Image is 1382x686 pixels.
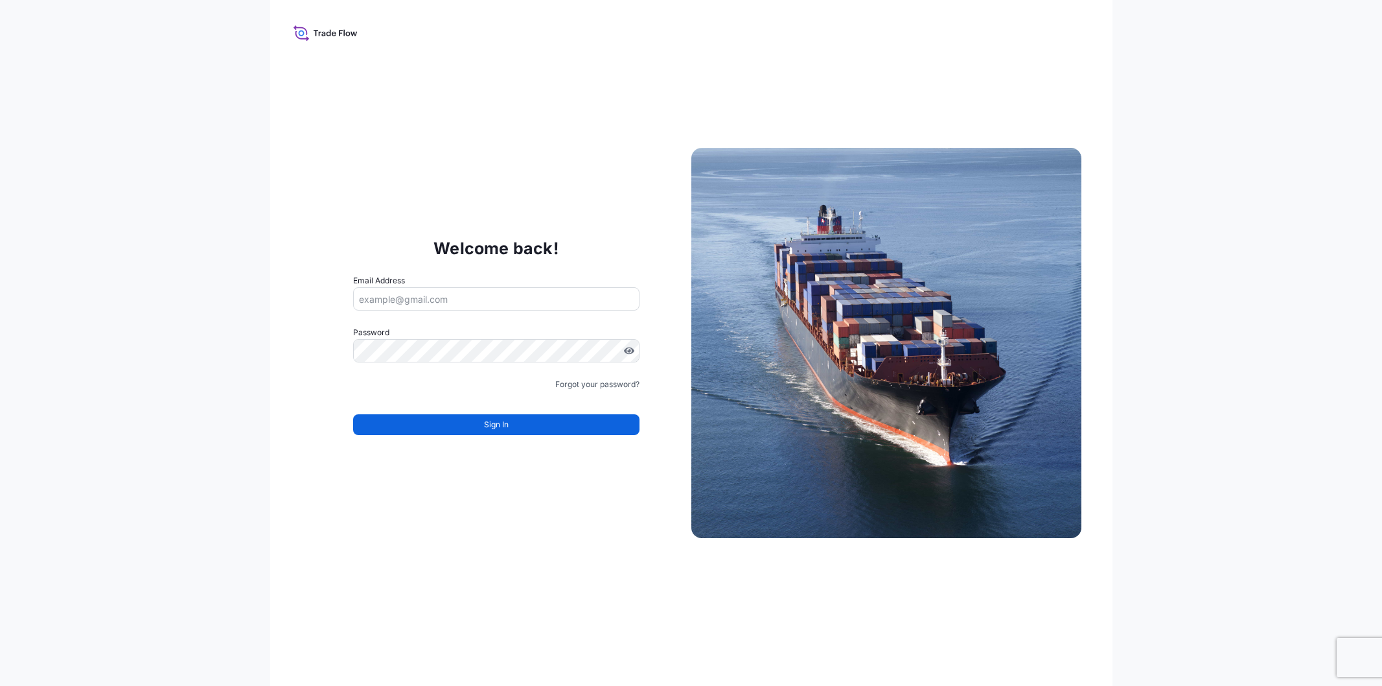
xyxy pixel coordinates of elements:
[353,274,405,287] label: Email Address
[555,378,639,391] a: Forgot your password?
[433,238,559,259] p: Welcome back!
[691,148,1081,538] img: Ship illustration
[353,414,639,435] button: Sign In
[624,346,634,356] button: Show password
[484,418,509,431] span: Sign In
[353,287,639,311] input: example@gmail.com
[353,326,639,339] label: Password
